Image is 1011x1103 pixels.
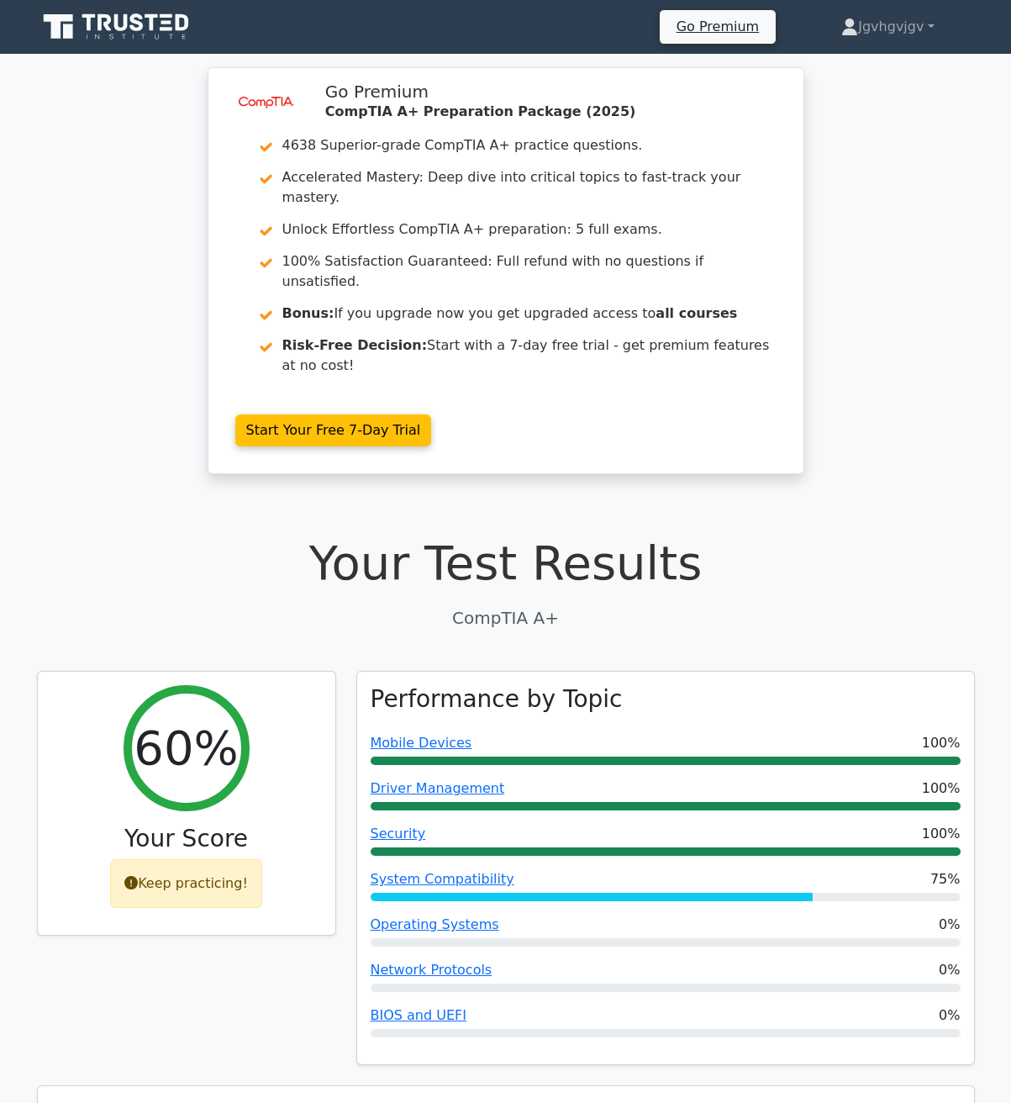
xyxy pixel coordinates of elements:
[371,1007,466,1023] a: BIOS and UEFI
[371,916,499,932] a: Operating Systems
[930,869,961,889] span: 75%
[666,15,769,38] a: Go Premium
[939,960,960,980] span: 0%
[922,778,961,799] span: 100%
[371,871,514,887] a: System Compatibility
[37,535,975,591] h1: Your Test Results
[371,780,505,796] a: Driver Management
[110,859,262,908] div: Keep practicing!
[922,824,961,844] span: 100%
[51,825,322,853] h3: Your Score
[235,414,432,446] a: Start Your Free 7-Day Trial
[801,10,974,44] a: Jgvhgvjgv
[37,605,975,631] p: CompTIA A+
[371,826,426,842] a: Security
[371,962,492,978] a: Network Protocols
[134,720,238,776] h2: 60%
[371,685,623,714] h3: Performance by Topic
[371,735,472,751] a: Mobile Devices
[922,733,961,753] span: 100%
[939,1005,960,1026] span: 0%
[939,915,960,935] span: 0%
